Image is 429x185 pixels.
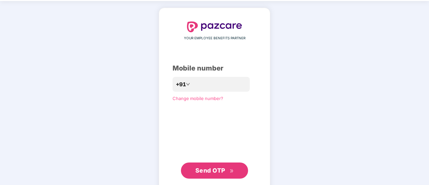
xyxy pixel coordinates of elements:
[187,21,242,32] img: logo
[181,163,248,179] button: Send OTPdouble-right
[184,36,245,41] span: YOUR EMPLOYEE BENEFITS PARTNER
[176,80,186,89] span: +91
[173,63,256,74] div: Mobile number
[195,167,225,174] span: Send OTP
[186,82,190,86] span: down
[173,96,223,101] a: Change mobile number?
[230,169,234,173] span: double-right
